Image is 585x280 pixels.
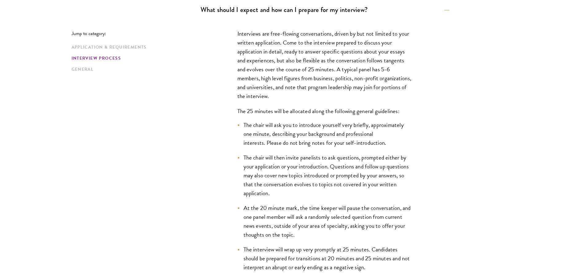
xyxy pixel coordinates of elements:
[237,107,412,116] p: The 25 minutes will be allocated along the following general guidelines:
[72,66,197,73] a: General
[72,31,201,36] p: Jump to category:
[237,153,412,198] li: The chair will then invite panelists to ask questions, prompted either by your application or you...
[72,55,197,61] a: Interview Process
[72,44,197,50] a: Application & Requirements
[237,29,412,101] p: Interviews are free-flowing conversations, driven by but not limited to your written application....
[201,3,449,17] button: What should I expect and how can I prepare for my interview?
[237,203,412,239] li: At the 20 minute mark, the time keeper will pause the conversation, and one panel member will ask...
[237,245,412,272] li: The interview will wrap up very promptly at 25 minutes. Candidates should be prepared for transit...
[237,120,412,147] li: The chair will ask you to introduce yourself very briefly, approximately one minute, describing y...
